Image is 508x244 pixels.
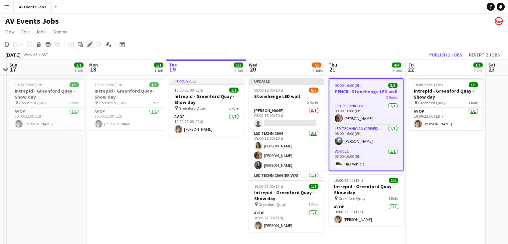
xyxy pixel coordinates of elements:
h3: Intrepid - Greenford Quay - Show day [169,93,244,105]
app-job-card: In progress10:00-22:00 (12h)1/1Intrepid - Greenford Quay - Show day Greenford Quay1 RoleAV Op1/11... [169,78,244,136]
h3: Intrepid - Greenford Quay - Show day [89,88,164,100]
button: Revert 2 jobs [466,50,503,59]
button: Publish 2 jobs [427,50,465,59]
span: 1 Role [69,100,79,105]
span: Jobs [36,29,46,35]
span: 7/8 [312,63,321,68]
div: [DATE] [5,51,21,58]
a: View [3,27,17,36]
span: 10:00-22:00 (12h) [15,82,44,87]
span: 3 Roles [386,95,397,100]
app-job-card: 10:00-22:00 (12h)1/1Intrepid - Greenford Quay - Show day Greenford Quay1 RoleAV Op1/110:00-22:00 ... [249,180,324,232]
div: In progress [169,78,244,84]
h3: Intrepid - Greenford Quay - Show day [329,184,403,196]
app-job-card: 10:00-22:00 (12h)1/1Intrepid - Greenford Quay - Show day Greenford Quay1 RoleAV Op1/110:00-22:00 ... [329,174,403,226]
span: 10:00-22:00 (12h) [254,184,283,189]
span: Greenford Quay [19,100,46,105]
div: Updated [249,78,324,84]
span: 3/3 [388,83,397,88]
h3: Intrepid - Greenford Quay - Show day [249,190,324,202]
span: 08:00-16:00 (8h) [335,83,362,88]
span: 18 [88,66,98,73]
span: 22 [407,66,414,73]
span: Mon [89,62,98,68]
app-card-role: LED Technician3/308:00-18:00 (10h)[PERSON_NAME][PERSON_NAME][PERSON_NAME] [249,130,324,172]
h3: PENCIL: Stonehenge LED wall [329,89,403,95]
span: Edit [21,29,29,35]
app-card-role: AV Op1/110:00-22:00 (12h)[PERSON_NAME] [249,209,324,232]
span: 23 [487,66,496,73]
span: 19 [168,66,177,73]
span: 10:00-22:00 (12h) [95,82,124,87]
span: 5 Roles [307,100,318,105]
span: 17 [8,66,17,73]
div: 1 Job [74,68,83,73]
span: Sun [9,62,17,68]
span: Week 33 [22,52,39,57]
span: 1/1 [69,82,79,87]
div: 10:00-22:00 (12h)1/1Intrepid - Greenford Quay - Show day Greenford Quay1 RoleAV Op1/110:00-22:00 ... [408,78,483,130]
span: 10:00-22:00 (12h) [334,178,363,183]
span: Fri [408,62,414,68]
div: 1 Job [474,68,482,73]
div: 2 Jobs [392,68,402,73]
app-job-card: 08:00-16:00 (8h)3/3PENCIL: Stonehenge LED wall3 RolesLED Technician1/108:00-16:00 (8h)[PERSON_NAM... [329,78,403,171]
span: 08:00-18:00 (10h) [254,88,283,93]
span: Greenford Quay [259,202,286,207]
span: 1 Role [149,100,159,105]
span: Greenford Quay [179,106,206,111]
span: Greenford Quay [338,196,366,201]
span: 1 Role [229,106,238,111]
div: BST [41,52,48,57]
h3: Stonehenge LED wall [249,93,324,99]
app-card-role: LED Technician1/108:00-16:00 (8h)[PERSON_NAME] [329,102,403,125]
span: 20 [248,66,258,73]
span: 4/4 [392,63,401,68]
app-card-role: Vehicle1/108:00-16:00 (8h)Hire Vehicle [329,148,403,170]
span: Greenford Quay [418,100,446,105]
app-user-avatar: Liam O'Brien [495,17,503,25]
span: 1 Role [468,100,478,105]
span: Sat [488,62,496,68]
app-card-role: [PERSON_NAME]0/108:00-18:00 (10h) [249,107,324,130]
button: AV Events Jobs [14,0,52,13]
a: Edit [19,27,32,36]
div: 1 Job [154,68,163,73]
span: 10:00-22:00 (12h) [414,82,443,87]
span: Wed [249,62,258,68]
span: 1 Role [309,202,318,207]
span: View [5,29,15,35]
span: 1 Role [388,196,398,201]
h3: Intrepid - Greenford Quay - Show day [9,88,84,100]
app-card-role: AV Op1/110:00-22:00 (12h)[PERSON_NAME] [408,108,483,130]
app-job-card: 10:00-22:00 (12h)1/1Intrepid - Greenford Quay - Show day Greenford Quay1 RoleAV Op1/110:00-22:00 ... [89,78,164,130]
span: 1/1 [469,82,478,87]
app-job-card: 10:00-22:00 (12h)1/1Intrepid - Greenford Quay - Show day Greenford Quay1 RoleAV Op1/110:00-22:00 ... [9,78,84,130]
span: 1/1 [234,63,243,68]
app-card-role: AV Op1/110:00-22:00 (12h)[PERSON_NAME] [9,108,84,130]
span: 1/1 [154,63,163,68]
span: 6/7 [309,88,318,93]
span: 10:00-22:00 (12h) [174,88,203,93]
h1: AV Events Jobs [5,16,59,26]
app-job-card: Updated08:00-18:00 (10h)6/7Stonehenge LED wall5 Roles[PERSON_NAME]0/108:00-18:00 (10h) LED Techni... [249,78,324,177]
span: Tue [169,62,177,68]
h3: Intrepid - Greenford Quay - Show day [408,88,483,100]
app-card-role: LED Technician (Driver)1/108:00-16:00 (8h)[PERSON_NAME] [329,125,403,148]
span: Greenford Quay [99,100,126,105]
app-card-role: LED Technician (Driver)1/1 [249,172,324,195]
a: Comms [50,27,70,36]
app-card-role: AV Op1/110:00-22:00 (12h)[PERSON_NAME] [169,113,244,136]
span: 1/1 [473,63,483,68]
app-card-role: AV Op1/110:00-22:00 (12h)[PERSON_NAME] [329,203,403,226]
a: Jobs [33,27,48,36]
span: 1/1 [309,184,318,189]
span: Comms [52,29,67,35]
span: 1/1 [389,178,398,183]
